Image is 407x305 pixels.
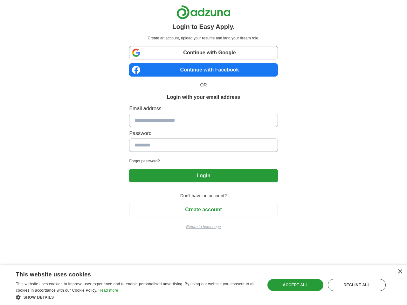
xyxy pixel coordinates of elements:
img: Adzuna logo [176,5,231,19]
button: Login [129,169,278,182]
div: Close [397,269,402,274]
div: Decline all [328,279,386,291]
h1: Login to Easy Apply. [172,22,235,31]
label: Password [129,130,278,137]
span: Don't have an account? [176,193,231,199]
span: Show details [24,295,54,300]
a: Create account [129,207,278,212]
span: OR [197,82,211,88]
label: Email address [129,105,278,112]
span: This website uses cookies to improve user experience and to enable personalised advertising. By u... [16,282,254,293]
h1: Login with your email address [167,93,240,101]
a: Continue with Google [129,46,278,59]
div: Accept all [267,279,323,291]
div: This website uses cookies [16,269,242,278]
a: Forgot password? [129,158,278,164]
p: Create an account, upload your resume and land your dream role. [130,35,276,41]
button: Create account [129,203,278,216]
div: Show details [16,294,258,300]
a: Read more, opens a new window [99,288,118,293]
a: Return to homepage [129,224,278,230]
a: Continue with Facebook [129,63,278,77]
